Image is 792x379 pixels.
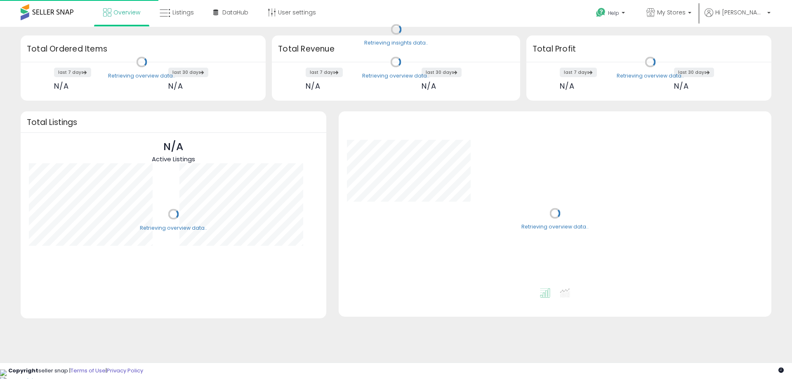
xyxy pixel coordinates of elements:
span: Listings [172,8,194,16]
span: Help [608,9,619,16]
div: Retrieving overview data.. [140,224,207,232]
div: Retrieving overview data.. [617,72,684,80]
span: DataHub [222,8,248,16]
span: Hi [PERSON_NAME] [715,8,765,16]
div: Retrieving overview data.. [108,72,175,80]
span: My Stores [657,8,686,16]
i: Get Help [596,7,606,18]
a: Hi [PERSON_NAME] [705,8,771,27]
a: Help [589,1,633,27]
div: Retrieving overview data.. [362,72,429,80]
span: Overview [113,8,140,16]
div: Retrieving overview data.. [521,224,589,231]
